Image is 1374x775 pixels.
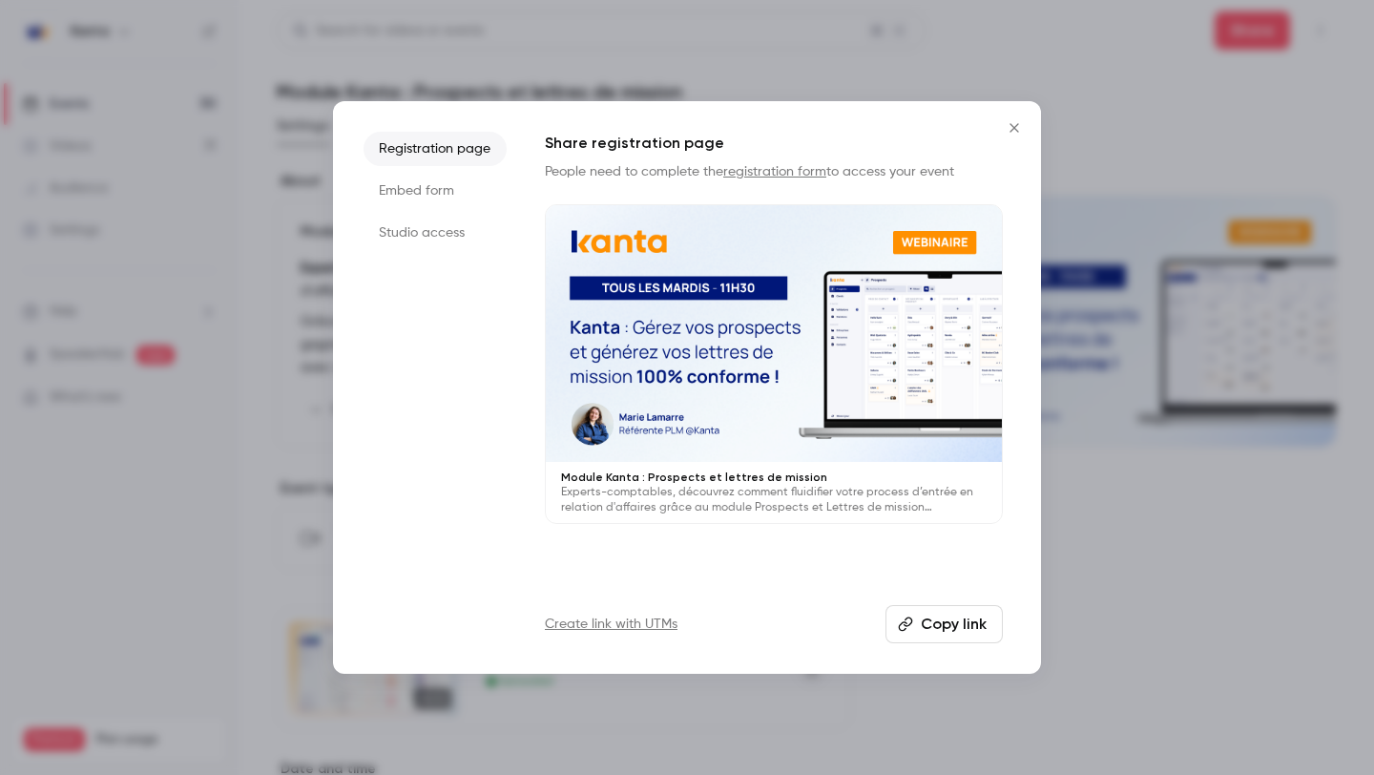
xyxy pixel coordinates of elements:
[364,132,507,166] li: Registration page
[545,162,1003,181] p: People need to complete the to access your event
[995,109,1033,147] button: Close
[561,470,987,485] p: Module Kanta : Prospects et lettres de mission
[364,216,507,250] li: Studio access
[545,132,1003,155] h1: Share registration page
[364,174,507,208] li: Embed form
[545,615,677,634] a: Create link with UTMs
[561,485,987,515] p: Experts-comptables, découvrez comment fluidifier votre process d’entrée en relation d'affaires gr...
[545,204,1003,524] a: Module Kanta : Prospects et lettres de missionExperts-comptables, découvrez comment fluidifier vo...
[723,165,826,178] a: registration form
[885,605,1003,643] button: Copy link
